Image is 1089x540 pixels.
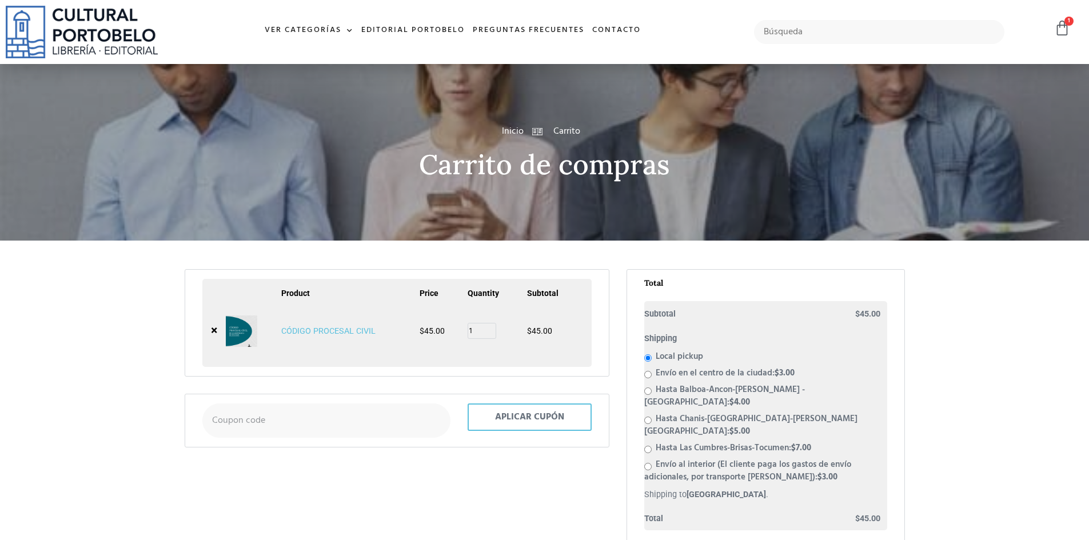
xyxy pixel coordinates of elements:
bdi: 45.00 [420,326,445,335]
label: Envío en el centro de la ciudad: [656,366,795,380]
a: 1 [1054,20,1070,37]
bdi: 45.00 [855,309,880,319]
span: $ [527,326,532,335]
p: Shipping to . [644,489,887,501]
span: 1 [1064,17,1074,26]
label: Hasta Balboa-Ancon-[PERSON_NAME] - [GEOGRAPHIC_DATA]: [644,383,805,409]
th: Subtotal [527,287,583,304]
span: $ [729,395,734,409]
bdi: 45.00 [855,514,880,523]
span: $ [420,326,424,335]
span: $ [855,514,860,523]
strong: [GEOGRAPHIC_DATA] [687,490,766,499]
span: $ [775,366,779,380]
span: $ [855,309,860,319]
bdi: 5.00 [729,425,750,438]
input: Coupon code [202,403,450,438]
button: Aplicar cupón [468,403,592,431]
a: Remove CÓDIGO PROCESAL CIVIL from cart [211,324,217,337]
a: CÓDIGO PROCESAL CIVIL [281,326,376,336]
a: Preguntas frecuentes [469,18,588,43]
a: Editorial Portobelo [357,18,469,43]
bdi: 4.00 [729,395,750,409]
span: $ [817,471,822,485]
h2: Total [644,279,887,292]
th: Product [281,287,419,304]
th: Quantity [468,287,527,304]
bdi: 7.00 [791,442,811,455]
h2: Carrito de compras [185,150,905,180]
bdi: 3.00 [817,471,837,485]
span: $ [729,425,734,438]
span: Carrito [551,125,580,138]
th: Price [420,287,468,304]
label: Envío al interior (El cliente paga los gastos de envío adicionales, por transporte [PERSON_NAME]): [644,458,851,485]
input: Product quantity [468,323,497,339]
a: Contacto [588,18,645,43]
label: Hasta Chanis-[GEOGRAPHIC_DATA]-[PERSON_NAME][GEOGRAPHIC_DATA]: [644,412,857,438]
a: Ver Categorías [261,18,357,43]
label: Hasta Las Cumbres-Brisas-Tocumen: [656,442,811,455]
a: Inicio [502,125,524,138]
span: $ [791,442,796,455]
bdi: 45.00 [527,326,552,335]
label: Local pickup [656,350,703,363]
input: Búsqueda [754,20,1005,44]
bdi: 3.00 [775,366,795,380]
